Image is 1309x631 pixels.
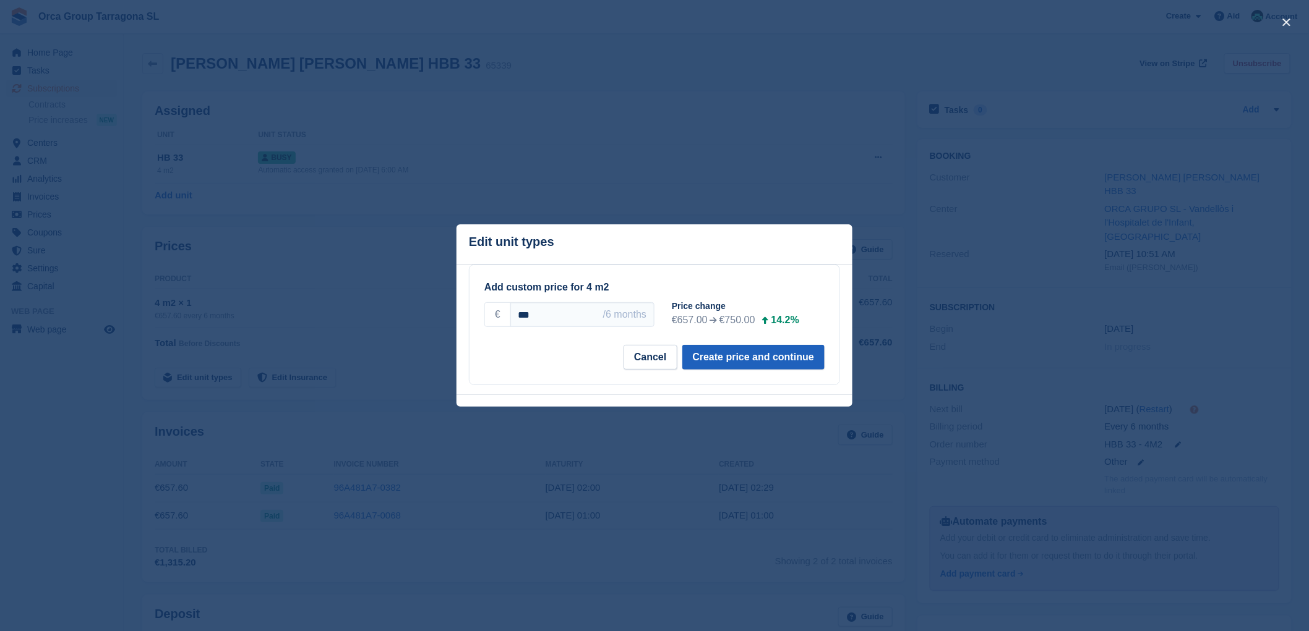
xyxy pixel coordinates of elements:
[484,282,609,292] font: Add custom price for 4 m2
[634,352,666,362] font: Cancel
[682,345,825,370] button: Create price and continue
[469,235,554,248] font: Edit unit types
[771,315,799,325] font: 14.2%
[672,301,726,311] font: Price change
[672,315,708,325] font: €657.00
[693,352,815,362] font: Create price and continue
[624,345,677,370] button: Cancel
[1277,12,1297,32] button: close
[719,315,755,325] font: €750.00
